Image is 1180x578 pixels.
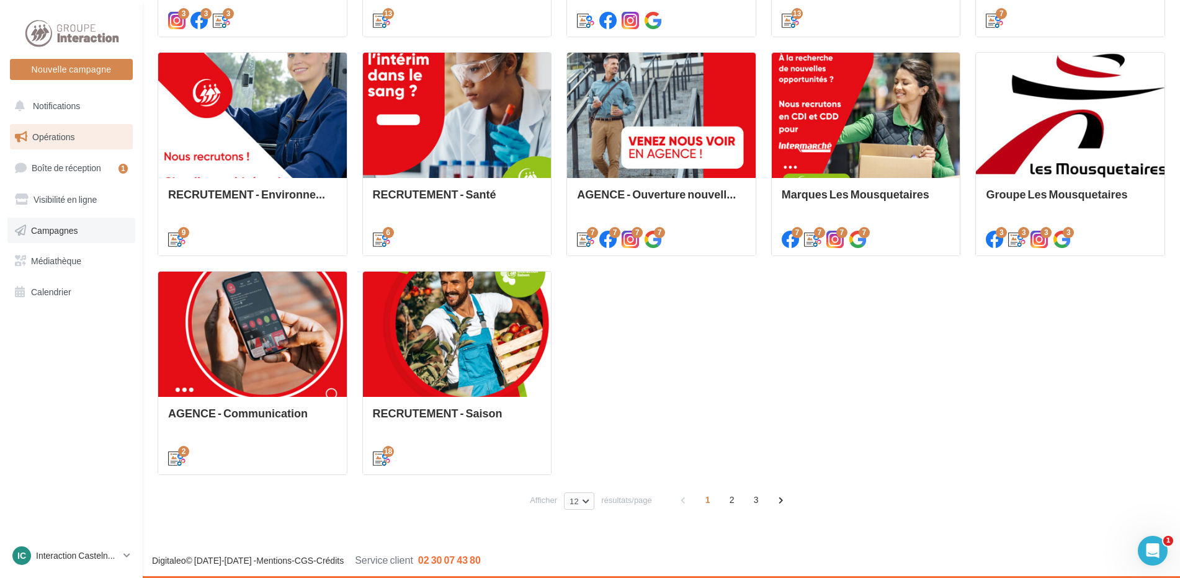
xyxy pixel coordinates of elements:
span: Notifications [33,100,80,111]
div: 7 [814,227,825,238]
span: 1 [1163,536,1173,546]
span: Service client [355,554,413,566]
div: 3 [200,8,212,19]
button: 12 [564,492,594,510]
span: Médiathèque [31,256,81,266]
div: 7 [587,227,598,238]
a: Mentions [256,555,292,566]
a: Médiathèque [7,248,135,274]
span: 12 [570,496,579,506]
span: résultats/page [601,494,652,506]
div: 3 [178,8,189,19]
span: Calendrier [31,287,71,297]
div: 7 [609,227,620,238]
a: Opérations [7,124,135,150]
div: 7 [996,8,1007,19]
div: 7 [654,227,665,238]
a: Crédits [316,555,344,566]
a: Campagnes [7,218,135,244]
div: 7 [859,227,870,238]
span: Campagnes [31,225,78,235]
a: Visibilité en ligne [7,187,135,213]
div: AGENCE - Communication [168,407,337,432]
div: 1 [118,164,128,174]
div: 7 [836,227,847,238]
span: 02 30 07 43 80 [418,554,481,566]
a: IC Interaction Castelnaudary [10,544,133,567]
span: © [DATE]-[DATE] - - - [152,555,481,566]
div: 7 [632,227,643,238]
iframe: Intercom live chat [1138,536,1168,566]
div: 3 [1040,227,1052,238]
div: RECRUTEMENT - Santé [373,188,542,213]
div: 13 [792,8,803,19]
div: 18 [383,446,394,457]
div: RECRUTEMENT - Environnement [168,188,337,213]
a: Calendrier [7,279,135,305]
div: 9 [178,227,189,238]
span: Visibilité en ligne [34,194,97,205]
span: Boîte de réception [32,162,101,173]
div: 6 [383,227,394,238]
div: 3 [1063,227,1074,238]
div: AGENCE - Ouverture nouvelle agence [577,188,746,213]
div: 3 [223,8,234,19]
p: Interaction Castelnaudary [36,549,118,562]
button: Notifications [7,93,130,119]
div: 3 [1018,227,1029,238]
span: 2 [722,490,742,510]
span: 1 [698,490,718,510]
span: 3 [746,490,766,510]
div: 13 [383,8,394,19]
div: 2 [178,446,189,457]
div: 7 [792,227,803,238]
div: 3 [996,227,1007,238]
span: IC [17,549,26,562]
button: Nouvelle campagne [10,59,133,80]
div: Marques Les Mousquetaires [782,188,950,213]
span: Afficher [530,494,557,506]
a: CGS [295,555,313,566]
div: Groupe Les Mousquetaires [986,188,1155,213]
a: Digitaleo [152,555,185,566]
span: Opérations [32,131,74,142]
div: RECRUTEMENT - Saison [373,407,542,432]
a: Boîte de réception1 [7,154,135,181]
